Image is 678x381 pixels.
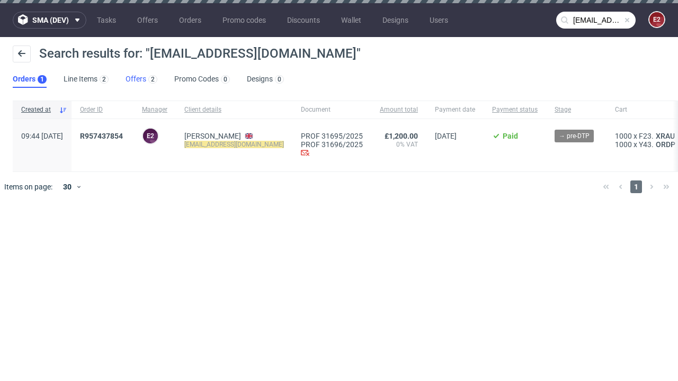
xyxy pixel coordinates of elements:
[615,105,677,114] span: Cart
[80,105,125,114] span: Order ID
[615,140,632,149] span: 1000
[335,12,368,29] a: Wallet
[247,71,284,88] a: Designs0
[39,46,361,61] span: Search results for: "[EMAIL_ADDRESS][DOMAIN_NAME]"
[630,180,642,193] span: 1
[126,71,157,88] a: Offers2
[102,76,106,83] div: 2
[639,132,654,140] span: F23.
[13,12,86,29] button: sma (dev)
[173,12,208,29] a: Orders
[492,105,538,114] span: Payment status
[555,105,598,114] span: Stage
[615,140,677,149] div: x
[654,140,677,149] a: ORDP
[301,132,363,140] a: PROF 31695/2025
[559,131,590,141] span: → pre-DTP
[278,76,281,83] div: 0
[184,141,284,148] mark: [EMAIL_ADDRESS][DOMAIN_NAME]
[301,105,363,114] span: Document
[615,132,677,140] div: x
[380,105,418,114] span: Amount total
[32,16,69,24] span: sma (dev)
[301,140,363,149] a: PROF 31696/2025
[435,105,475,114] span: Payment date
[184,132,241,140] a: [PERSON_NAME]
[376,12,415,29] a: Designs
[57,179,76,194] div: 30
[281,12,326,29] a: Discounts
[184,105,284,114] span: Client details
[80,132,125,140] a: R957437854
[423,12,454,29] a: Users
[142,105,167,114] span: Manager
[639,140,654,149] span: Y43.
[143,129,158,143] figcaption: e2
[654,132,677,140] a: XRAU
[503,132,518,140] span: Paid
[380,140,418,149] span: 0% VAT
[40,76,44,83] div: 1
[80,132,123,140] span: R957437854
[4,182,52,192] span: Items on page:
[91,12,122,29] a: Tasks
[21,132,63,140] span: 09:44 [DATE]
[435,132,457,140] span: [DATE]
[224,76,227,83] div: 0
[64,71,109,88] a: Line Items2
[385,132,418,140] span: £1,200.00
[615,132,632,140] span: 1000
[216,12,272,29] a: Promo codes
[131,12,164,29] a: Offers
[174,71,230,88] a: Promo Codes0
[649,12,664,27] figcaption: e2
[13,71,47,88] a: Orders1
[21,105,55,114] span: Created at
[151,76,155,83] div: 2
